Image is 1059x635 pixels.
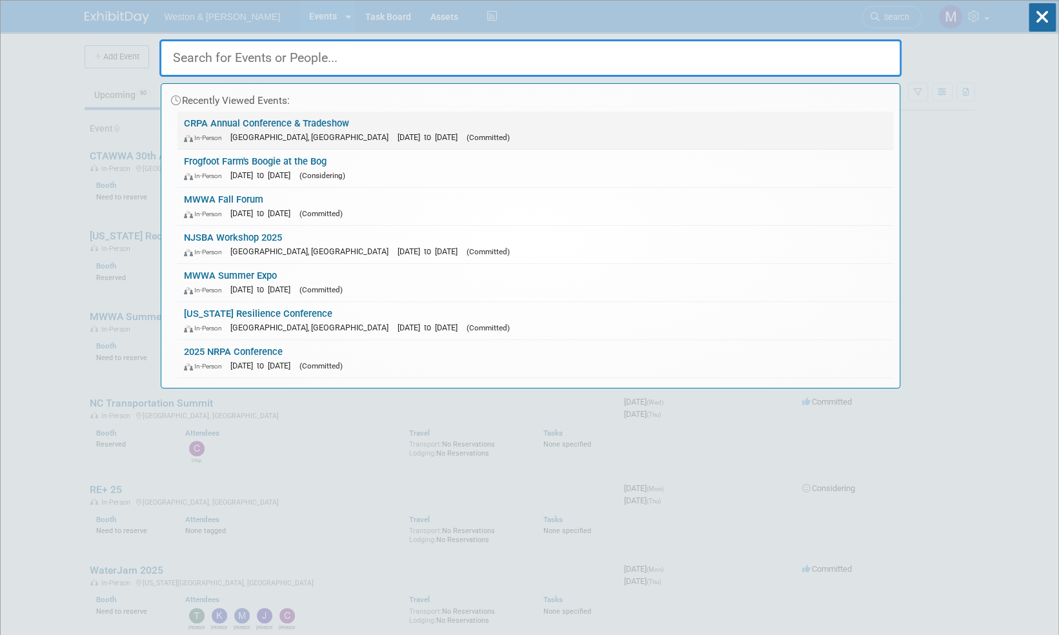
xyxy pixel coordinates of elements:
span: (Committed) [299,209,343,218]
span: [DATE] to [DATE] [230,361,297,370]
span: [DATE] to [DATE] [230,170,297,180]
a: Frogfoot Farm's Boogie at the Bog In-Person [DATE] to [DATE] (Considering) [177,150,893,187]
span: [DATE] to [DATE] [398,323,464,332]
span: (Committed) [467,133,510,142]
span: [GEOGRAPHIC_DATA], [GEOGRAPHIC_DATA] [230,323,395,332]
span: In-Person [184,286,228,294]
input: Search for Events or People... [159,39,902,77]
a: MWWA Fall Forum In-Person [DATE] to [DATE] (Committed) [177,188,893,225]
span: [GEOGRAPHIC_DATA], [GEOGRAPHIC_DATA] [230,132,395,142]
span: [DATE] to [DATE] [230,285,297,294]
span: (Committed) [299,361,343,370]
a: MWWA Summer Expo In-Person [DATE] to [DATE] (Committed) [177,264,893,301]
span: In-Person [184,324,228,332]
a: 2025 NRPA Conference In-Person [DATE] to [DATE] (Committed) [177,340,893,378]
span: (Committed) [299,285,343,294]
span: [DATE] to [DATE] [398,132,464,142]
span: In-Person [184,172,228,180]
span: In-Person [184,248,228,256]
span: (Considering) [299,171,345,180]
span: [DATE] to [DATE] [230,208,297,218]
span: In-Person [184,210,228,218]
span: In-Person [184,134,228,142]
span: [GEOGRAPHIC_DATA], [GEOGRAPHIC_DATA] [230,247,395,256]
span: (Committed) [467,323,510,332]
a: CRPA Annual Conference & Tradeshow In-Person [GEOGRAPHIC_DATA], [GEOGRAPHIC_DATA] [DATE] to [DATE... [177,112,893,149]
div: Recently Viewed Events: [168,84,893,112]
span: (Committed) [467,247,510,256]
span: [DATE] to [DATE] [398,247,464,256]
a: NJSBA Workshop 2025 In-Person [GEOGRAPHIC_DATA], [GEOGRAPHIC_DATA] [DATE] to [DATE] (Committed) [177,226,893,263]
a: [US_STATE] Resilience Conference In-Person [GEOGRAPHIC_DATA], [GEOGRAPHIC_DATA] [DATE] to [DATE] ... [177,302,893,339]
span: In-Person [184,362,228,370]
